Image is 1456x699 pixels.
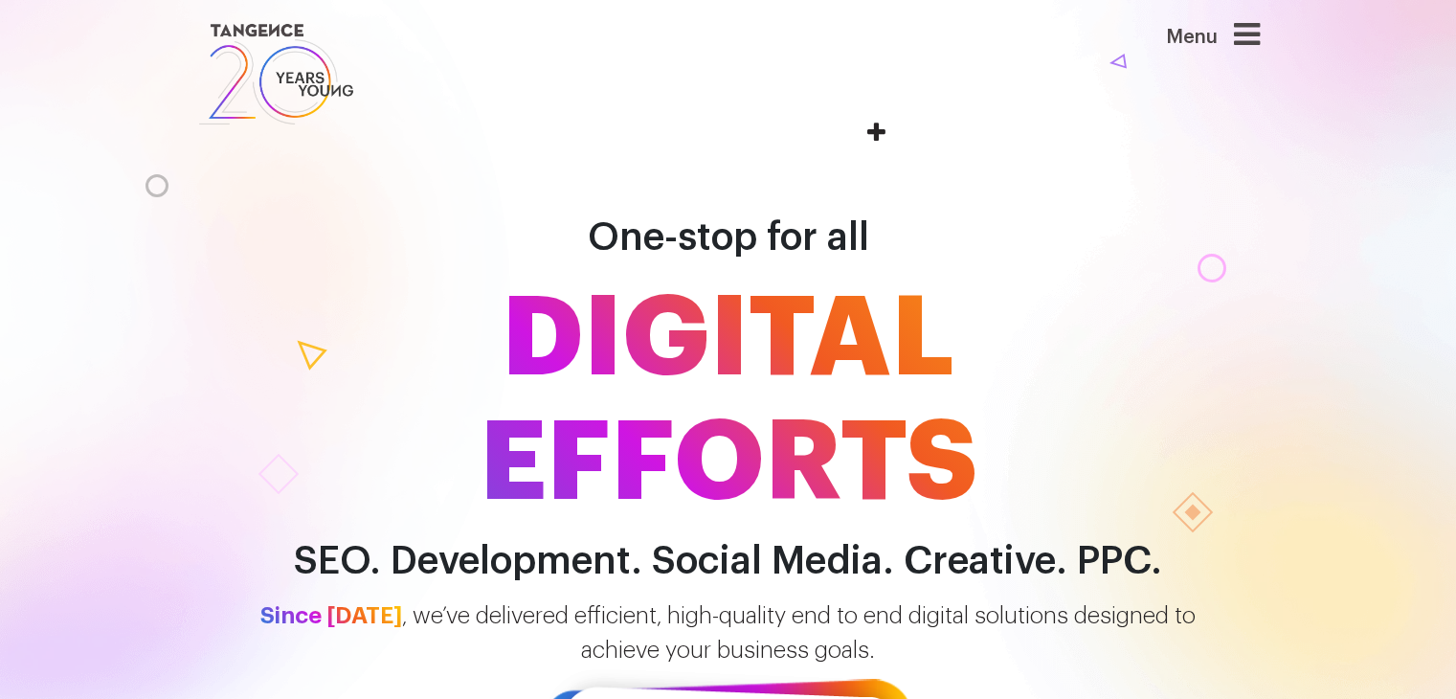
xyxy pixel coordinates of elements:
[183,540,1274,583] h2: SEO. Development. Social Media. Creative. PPC.
[260,604,402,627] span: Since [DATE]
[197,19,356,129] img: logo SVG
[588,218,869,257] span: One-stop for all
[183,277,1274,526] span: DIGITAL EFFORTS
[183,598,1274,667] p: , we’ve delivered efficient, high-quality end to end digital solutions designed to achieve your b...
